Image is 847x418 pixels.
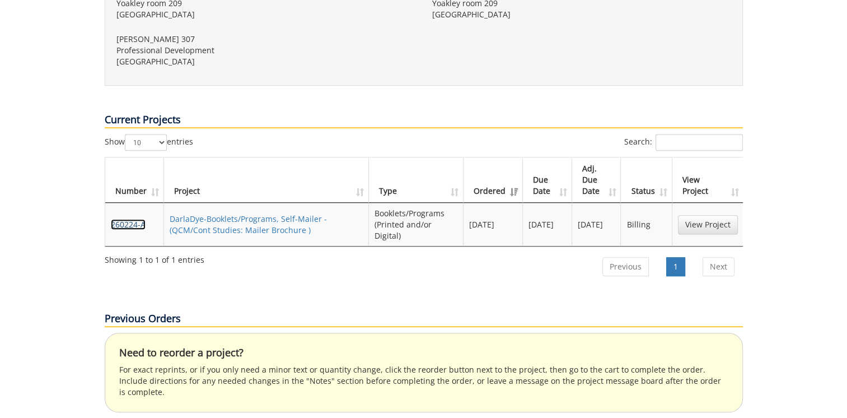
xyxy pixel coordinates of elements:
[170,213,327,235] a: DarlaDye-Booklets/Programs, Self-Mailer - (QCM/Cont Studies: Mailer Brochure )
[572,203,621,246] td: [DATE]
[656,134,743,151] input: Search:
[111,219,146,230] a: 260224-A
[105,134,193,151] label: Show entries
[105,113,743,128] p: Current Projects
[703,257,734,276] a: Next
[116,34,415,45] p: [PERSON_NAME] 307
[432,9,731,20] p: [GEOGRAPHIC_DATA]
[125,134,167,151] select: Showentries
[369,157,464,203] th: Type: activate to sort column ascending
[572,157,621,203] th: Adj. Due Date: activate to sort column ascending
[666,257,685,276] a: 1
[164,157,369,203] th: Project: activate to sort column ascending
[116,9,415,20] p: [GEOGRAPHIC_DATA]
[672,157,743,203] th: View Project: activate to sort column ascending
[105,312,743,327] p: Previous Orders
[105,250,204,266] div: Showing 1 to 1 of 1 entries
[464,203,523,246] td: [DATE]
[116,45,415,56] p: Professional Development
[116,56,415,67] p: [GEOGRAPHIC_DATA]
[602,257,649,276] a: Previous
[369,203,464,246] td: Booklets/Programs (Printed and/or Digital)
[464,157,523,203] th: Ordered: activate to sort column ascending
[624,134,743,151] label: Search:
[621,203,672,246] td: Billing
[105,157,164,203] th: Number: activate to sort column ascending
[621,157,672,203] th: Status: activate to sort column ascending
[523,157,572,203] th: Due Date: activate to sort column ascending
[119,347,728,359] h4: Need to reorder a project?
[678,215,738,234] a: View Project
[523,203,572,246] td: [DATE]
[119,364,728,398] p: For exact reprints, or if you only need a minor text or quantity change, click the reorder button...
